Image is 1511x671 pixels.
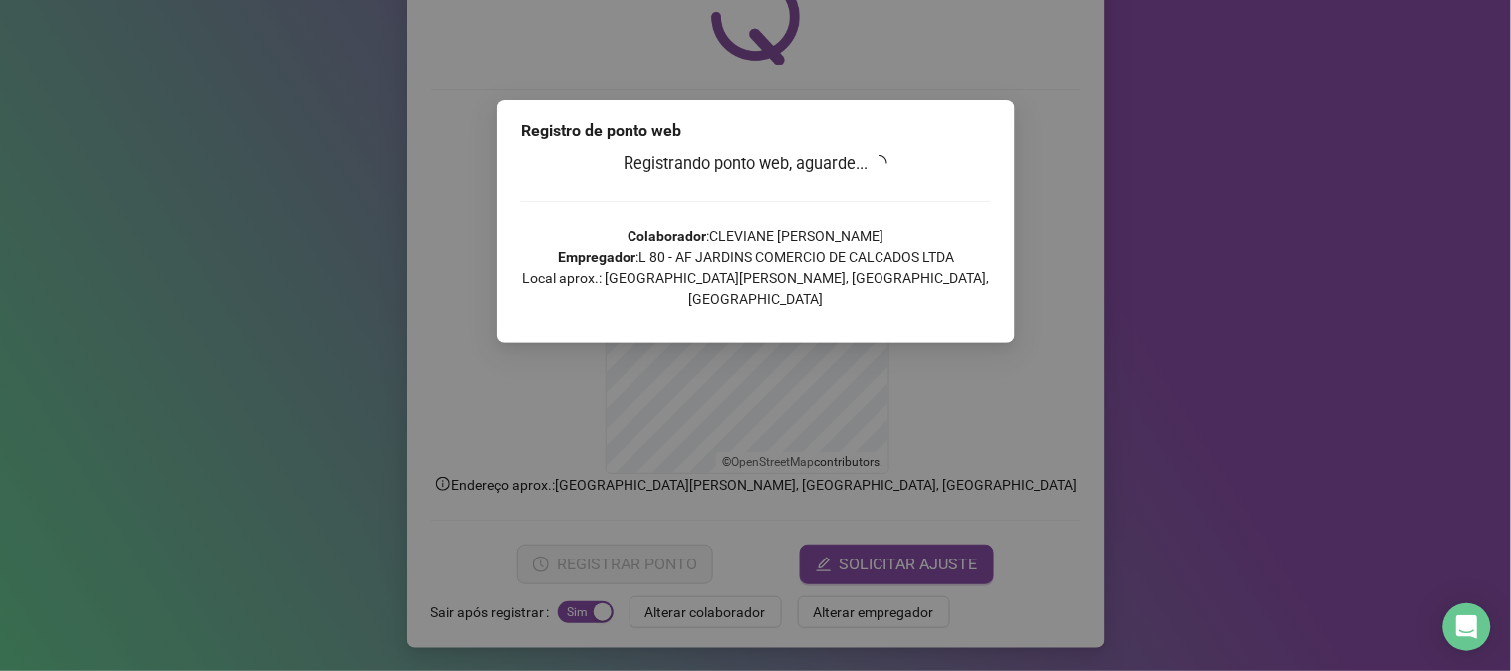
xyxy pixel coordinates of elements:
[521,119,991,143] div: Registro de ponto web
[1443,603,1491,651] div: Open Intercom Messenger
[521,226,991,310] p: : CLEVIANE [PERSON_NAME] : L 80 - AF JARDINS COMERCIO DE CALCADOS LTDA Local aprox.: [GEOGRAPHIC_...
[869,152,890,174] span: loading
[558,249,635,265] strong: Empregador
[628,228,706,244] strong: Colaborador
[521,151,991,177] h3: Registrando ponto web, aguarde...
